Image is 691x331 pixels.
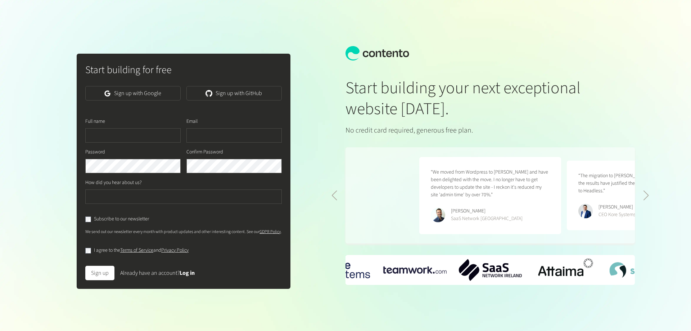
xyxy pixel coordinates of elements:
[345,125,587,136] p: No credit card required, generous free plan.
[534,255,597,285] div: 3 / 6
[85,62,282,77] h2: Start building for free
[383,266,447,273] div: 1 / 6
[85,229,282,235] p: We send out our newsletter every month with product updates and other interesting content. See our .
[578,204,593,218] img: Ryan Crowley
[534,255,597,285] img: Attaima-Logo.png
[599,203,636,211] div: [PERSON_NAME]
[431,208,445,222] img: Phillip Maucher
[85,266,114,280] button: Sign up
[419,157,561,234] figure: 4 / 5
[120,247,153,254] a: Terms of Service
[609,262,673,278] img: SkillsVista-Logo.png
[609,262,673,278] div: 4 / 6
[331,191,337,201] div: Previous slide
[85,118,105,125] label: Full name
[94,247,189,254] label: I agree to the and
[345,78,587,119] h1: Start building your next exceptional website [DATE].
[451,207,523,215] div: [PERSON_NAME]
[259,229,281,235] a: GDPR Policy
[85,148,105,156] label: Password
[599,211,636,219] div: CEO Kore Systems
[120,269,195,277] div: Already have an account?
[186,86,282,100] a: Sign up with GitHub
[180,269,195,277] a: Log in
[643,191,649,201] div: Next slide
[186,148,223,156] label: Confirm Password
[451,215,523,223] div: SaaS Network [GEOGRAPHIC_DATA]
[459,259,522,281] img: SaaS-Network-Ireland-logo.png
[431,169,550,199] p: “We moved from Wordpress to [PERSON_NAME] and have been delighted with the move. I no longer have...
[85,86,181,100] a: Sign up with Google
[85,179,142,187] label: How did you hear about us?
[459,259,522,281] div: 2 / 6
[383,266,447,273] img: teamwork-logo.png
[94,215,149,223] label: Subscribe to our newsletter
[161,247,189,254] a: Privacy Policy
[186,118,198,125] label: Email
